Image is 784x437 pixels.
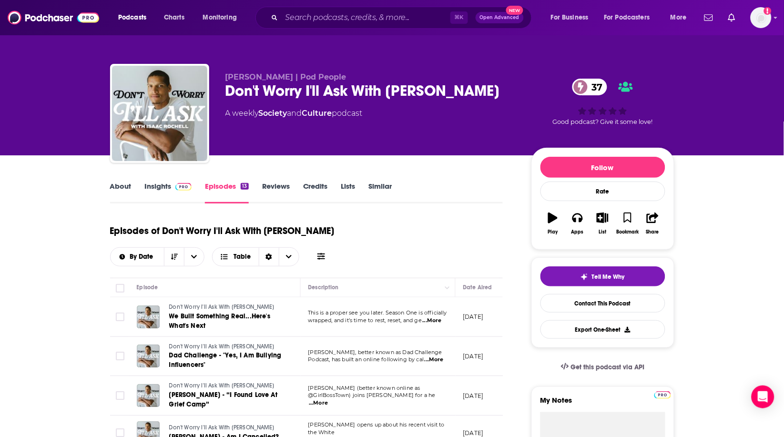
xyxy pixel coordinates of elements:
[480,15,519,20] span: Open Advanced
[463,392,484,400] p: [DATE]
[303,182,328,203] a: Credits
[590,206,615,241] button: List
[308,282,339,293] div: Description
[751,7,772,28] button: Show profile menu
[551,11,589,24] span: For Business
[175,183,192,191] img: Podchaser Pro
[130,254,156,260] span: By Date
[751,7,772,28] span: Logged in as alignPR
[116,352,124,360] span: Toggle select row
[212,247,299,266] button: Choose View
[540,396,665,412] label: My Notes
[724,10,739,26] a: Show notifications dropdown
[671,11,687,24] span: More
[752,386,774,408] div: Open Intercom Messenger
[592,273,625,281] span: Tell Me Why
[341,182,356,203] a: Lists
[169,343,284,351] a: Don't Worry I'll Ask With [PERSON_NAME]
[646,229,659,235] div: Share
[169,312,270,330] span: We Built Something Real...Here's What's Next
[205,182,248,203] a: Episodes13
[169,382,275,389] span: Don't Worry I'll Ask With [PERSON_NAME]
[654,390,671,399] a: Pro website
[540,294,665,313] a: Contact This Podcast
[110,182,132,203] a: About
[308,392,436,398] span: @GirlBossTown) joins [PERSON_NAME] for a he
[225,72,346,81] span: [PERSON_NAME] | Pod People
[169,343,275,350] span: Don't Worry I'll Ask With [PERSON_NAME]
[184,248,204,266] button: open menu
[582,79,607,95] span: 37
[751,7,772,28] img: User Profile
[302,109,332,118] a: Culture
[169,424,283,432] a: Don't Worry I'll Ask With [PERSON_NAME]
[287,109,302,118] span: and
[463,313,484,321] p: [DATE]
[664,10,699,25] button: open menu
[540,182,665,201] div: Rate
[476,12,524,23] button: Open AdvancedNew
[616,229,639,235] div: Bookmark
[169,303,284,312] a: Don't Worry I'll Ask With [PERSON_NAME]
[423,317,442,325] span: ...More
[604,11,650,24] span: For Podcasters
[169,390,284,409] a: [PERSON_NAME] - “I Found Love At Grief Camp”
[203,11,237,24] span: Monitoring
[282,10,450,25] input: Search podcasts, credits, & more...
[640,206,665,241] button: Share
[308,356,424,363] span: Podcast, has built an online following by cal
[764,7,772,15] svg: Add a profile image
[259,248,279,266] div: Sort Direction
[169,304,275,310] span: Don't Worry I'll Ask With [PERSON_NAME]
[110,247,205,266] h2: Choose List sort
[145,182,192,203] a: InsightsPodchaser Pro
[572,79,607,95] a: 37
[234,254,251,260] span: Table
[599,229,607,235] div: List
[169,382,284,390] a: Don't Worry I'll Ask With [PERSON_NAME]
[241,183,248,190] div: 13
[615,206,640,241] button: Bookmark
[225,108,363,119] div: A weekly podcast
[425,356,444,364] span: ...More
[169,391,277,408] span: [PERSON_NAME] - “I Found Love At Grief Camp”
[369,182,392,203] a: Similar
[164,11,184,24] span: Charts
[506,6,523,15] span: New
[598,10,664,25] button: open menu
[164,248,184,266] button: Sort Direction
[540,320,665,339] button: Export One-Sheet
[654,391,671,399] img: Podchaser Pro
[463,429,484,437] p: [DATE]
[308,309,448,316] span: This is a proper see you later. Season One is officially
[553,118,653,125] span: Good podcast? Give it some love!
[137,282,158,293] div: Episode
[565,206,590,241] button: Apps
[570,363,644,371] span: Get this podcast via API
[540,266,665,286] button: tell me why sparkleTell Me Why
[158,10,190,25] a: Charts
[463,282,492,293] div: Date Aired
[116,428,124,437] span: Toggle select row
[540,157,665,178] button: Follow
[118,11,146,24] span: Podcasts
[544,10,601,25] button: open menu
[259,109,287,118] a: Society
[169,351,284,370] a: Dad Challenge - "Yes, I Am Bullying Influencers"
[8,9,99,27] a: Podchaser - Follow, Share and Rate Podcasts
[308,349,443,356] span: [PERSON_NAME], better known as Dad Challenge
[111,254,164,260] button: open menu
[308,385,420,391] span: [PERSON_NAME] (better known online as
[169,312,284,331] a: We Built Something Real...Here's What's Next
[112,66,207,161] img: Don't Worry I'll Ask With Isaac Rochell
[548,229,558,235] div: Play
[531,72,674,132] div: 37Good podcast? Give it some love!
[112,10,159,25] button: open menu
[116,313,124,321] span: Toggle select row
[169,351,282,369] span: Dad Challenge - "Yes, I Am Bullying Influencers"
[540,206,565,241] button: Play
[309,399,328,407] span: ...More
[463,352,484,360] p: [DATE]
